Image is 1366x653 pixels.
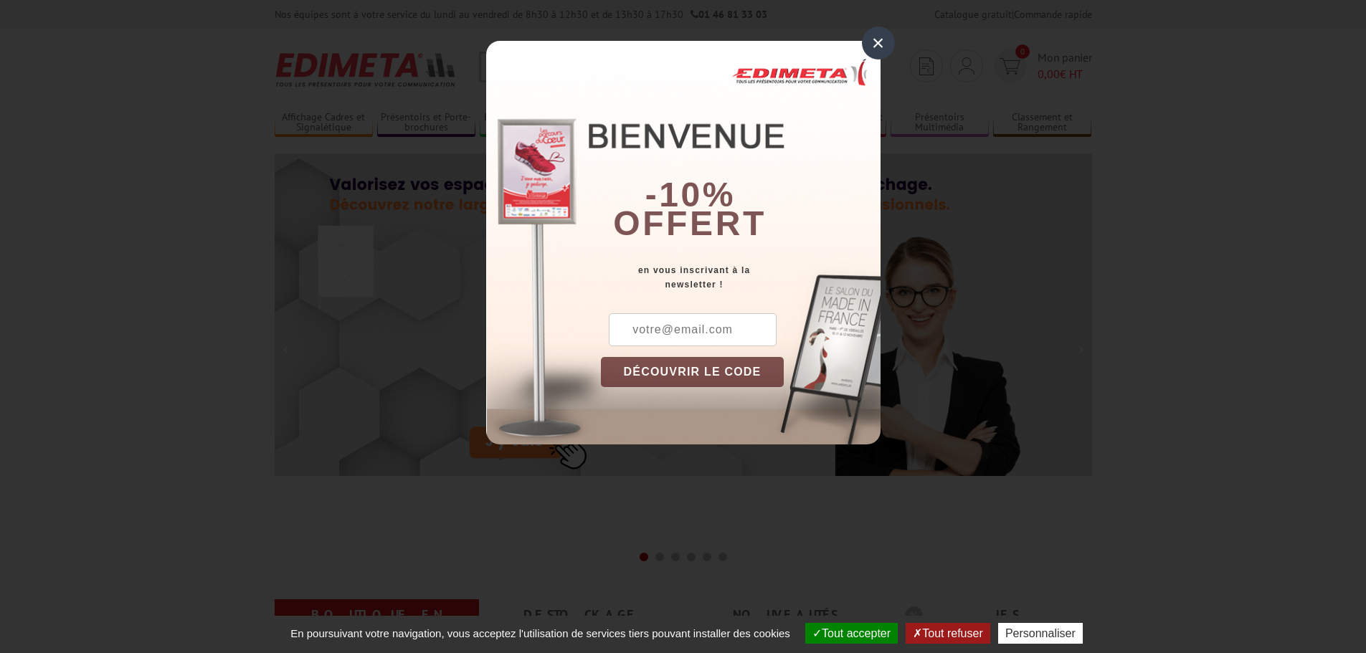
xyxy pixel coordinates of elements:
input: votre@email.com [609,313,777,346]
span: En poursuivant votre navigation, vous acceptez l'utilisation de services tiers pouvant installer ... [283,627,797,639]
button: DÉCOUVRIR LE CODE [601,357,784,387]
button: Tout refuser [906,623,990,644]
b: -10% [645,176,736,214]
button: Tout accepter [805,623,898,644]
button: Personnaliser (fenêtre modale) [998,623,1083,644]
div: × [862,27,895,59]
div: en vous inscrivant à la newsletter ! [601,263,881,292]
font: offert [613,204,767,242]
